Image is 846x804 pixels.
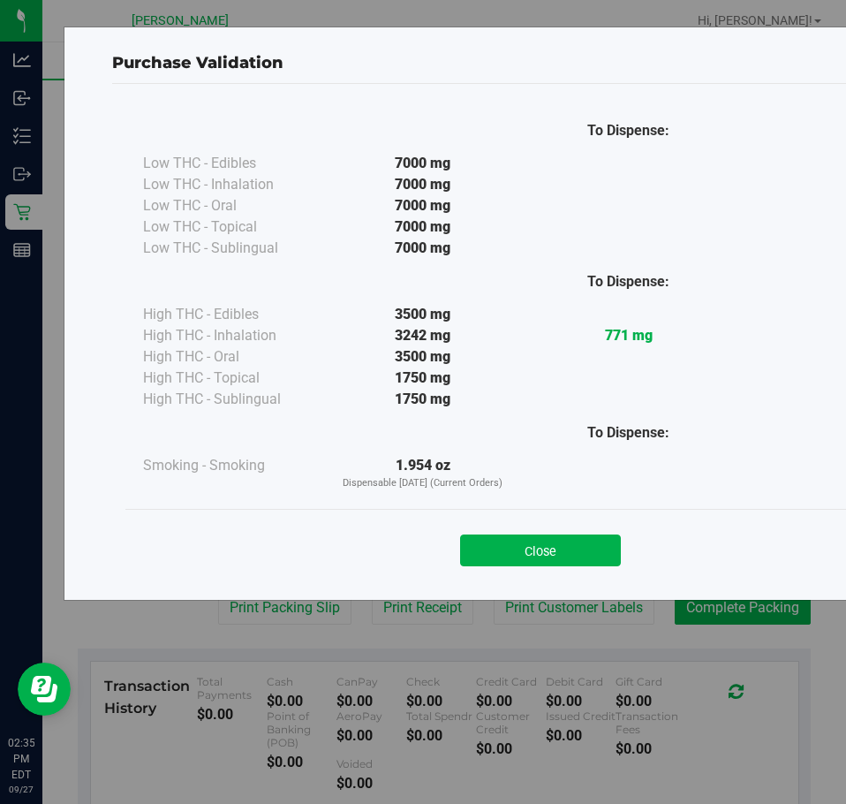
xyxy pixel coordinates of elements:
div: 1.954 oz [320,455,525,491]
div: Low THC - Inhalation [143,174,320,195]
div: High THC - Topical [143,368,320,389]
div: To Dispense: [525,271,731,292]
p: Dispensable [DATE] (Current Orders) [320,476,525,491]
div: Low THC - Oral [143,195,320,216]
div: 1750 mg [320,368,525,389]
div: 7000 mg [320,195,525,216]
div: 3500 mg [320,304,525,325]
div: High THC - Sublingual [143,389,320,410]
div: 7000 mg [320,238,525,259]
div: 1750 mg [320,389,525,410]
div: To Dispense: [525,120,731,141]
strong: 771 mg [605,327,653,344]
div: 3500 mg [320,346,525,368]
div: Low THC - Topical [143,216,320,238]
div: High THC - Oral [143,346,320,368]
div: 7000 mg [320,153,525,174]
div: 7000 mg [320,174,525,195]
button: Close [460,535,621,566]
div: High THC - Inhalation [143,325,320,346]
div: Low THC - Edibles [143,153,320,174]
div: High THC - Edibles [143,304,320,325]
div: Smoking - Smoking [143,455,320,476]
div: 3242 mg [320,325,525,346]
span: Purchase Validation [112,53,283,72]
div: To Dispense: [525,422,731,444]
div: 7000 mg [320,216,525,238]
iframe: Resource center [18,663,71,716]
div: Low THC - Sublingual [143,238,320,259]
